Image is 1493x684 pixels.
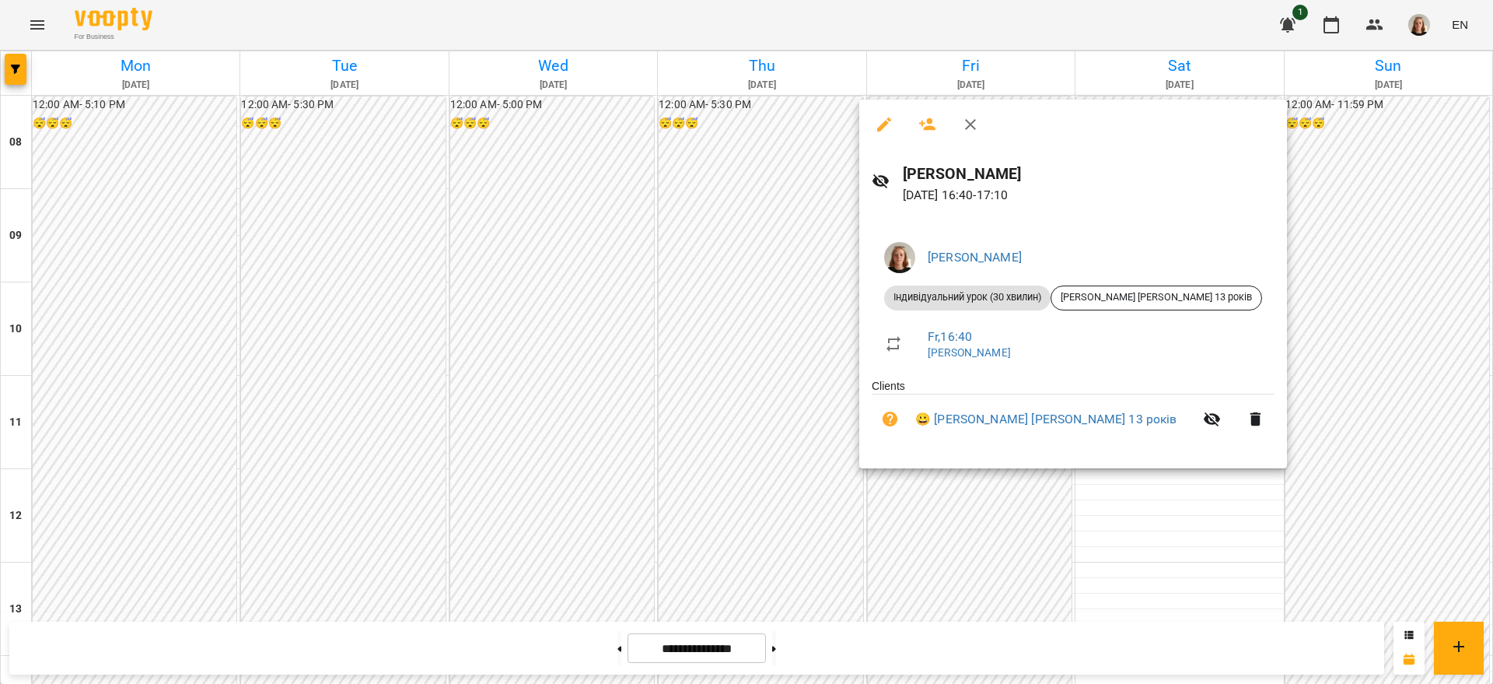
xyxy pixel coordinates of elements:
a: 😀 [PERSON_NAME] [PERSON_NAME] 13 років [915,410,1177,429]
p: [DATE] 16:40 - 17:10 [903,186,1274,205]
a: [PERSON_NAME] [928,250,1022,265]
button: Unpaid. Bill the attendance? [872,401,909,438]
h6: [PERSON_NAME] [903,162,1274,186]
div: [PERSON_NAME] [PERSON_NAME] 13 років [1051,286,1262,310]
span: Індивідуальний урок (30 хвилин) [884,290,1051,304]
a: Fr , 16:40 [928,329,972,344]
ul: Clients [872,378,1274,451]
img: e463ab4db9d2a11d631212325630ef6a.jpeg [884,242,915,273]
a: [PERSON_NAME] [928,346,1011,359]
span: [PERSON_NAME] [PERSON_NAME] 13 років [1051,290,1261,304]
